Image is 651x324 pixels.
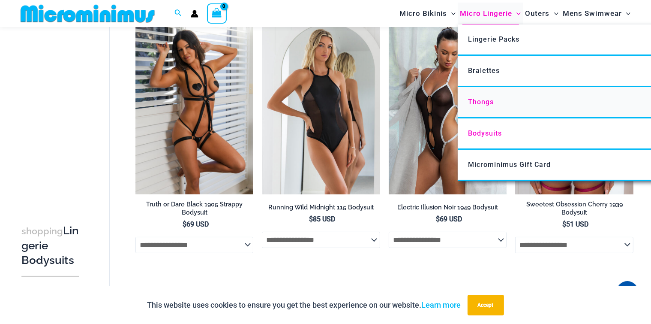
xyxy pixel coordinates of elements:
[135,200,254,216] h2: Truth or Dare Black 1905 Strappy Bodysuit
[468,295,504,315] button: Accept
[468,98,494,106] span: Thongs
[399,3,447,24] span: Micro Bikinis
[515,200,633,216] h2: Sweetest Obsession Cherry 1939 Bodysuit
[561,3,633,24] a: Mens SwimwearMenu ToggleMenu Toggle
[422,300,461,309] a: Learn more
[135,17,254,194] a: Truth or Dare Black 1905 Bodysuit 611 Micro 07Truth or Dare Black 1905 Bodysuit 611 Micro 05Truth...
[397,3,458,24] a: Micro BikinisMenu ToggleMenu Toggle
[191,10,198,18] a: Account icon link
[262,17,380,194] a: Running Wild Midnight 115 Bodysuit 02Running Wild Midnight 115 Bodysuit 12Running Wild Midnight 1...
[389,17,507,194] img: Electric Illusion Noir 1949 Bodysuit 03
[458,3,523,24] a: Micro LingerieMenu ToggleMenu Toggle
[207,3,227,23] a: View Shopping Cart, empty
[147,299,461,312] p: This website uses cookies to ensure you get the best experience on our website.
[468,129,502,137] span: Bodysuits
[309,215,335,223] bdi: 85 USD
[525,3,550,24] span: Outers
[389,203,507,215] a: Electric Illusion Noir 1949 Bodysuit
[562,220,566,228] span: $
[562,220,588,228] bdi: 51 USD
[523,3,561,24] a: OutersMenu ToggleMenu Toggle
[21,226,63,236] span: shopping
[447,3,456,24] span: Menu Toggle
[550,3,558,24] span: Menu Toggle
[174,8,182,19] a: Search icon link
[622,3,630,24] span: Menu Toggle
[262,203,380,212] h2: Running Wild Midnight 115 Bodysuit
[21,224,79,267] h3: Lingerie Bodysuits
[183,220,209,228] bdi: 69 USD
[436,215,440,223] span: $
[389,17,507,194] a: Electric Illusion Noir 1949 Bodysuit 03Electric Illusion Noir 1949 Bodysuit 04Electric Illusion N...
[460,3,512,24] span: Micro Lingerie
[563,3,622,24] span: Mens Swimwear
[396,1,634,26] nav: Site Navigation
[512,3,521,24] span: Menu Toggle
[262,17,380,194] img: Running Wild Midnight 115 Bodysuit 02
[468,67,500,75] span: Bralettes
[135,17,254,194] img: Truth or Dare Black 1905 Bodysuit 611 Micro 07
[21,25,99,197] iframe: TrustedSite Certified
[389,203,507,212] h2: Electric Illusion Noir 1949 Bodysuit
[468,35,519,43] span: Lingerie Packs
[17,4,158,23] img: MM SHOP LOGO FLAT
[183,220,186,228] span: $
[515,200,633,220] a: Sweetest Obsession Cherry 1939 Bodysuit
[135,200,254,220] a: Truth or Dare Black 1905 Strappy Bodysuit
[436,215,462,223] bdi: 69 USD
[262,203,380,215] a: Running Wild Midnight 115 Bodysuit
[468,160,551,169] span: Microminimus Gift Card
[309,215,313,223] span: $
